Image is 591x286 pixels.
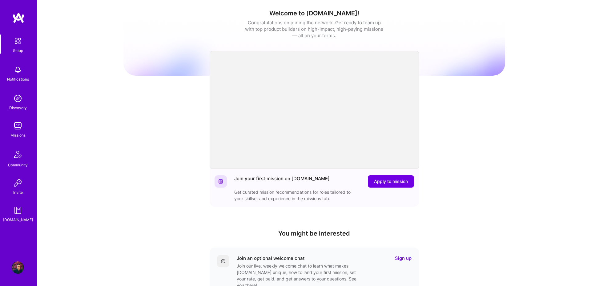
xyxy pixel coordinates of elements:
img: teamwork [12,120,24,132]
div: Community [8,162,28,168]
img: Comment [221,259,226,264]
div: Discovery [9,105,27,111]
div: Join an optional welcome chat [237,255,305,261]
img: guide book [12,204,24,216]
img: bell [12,64,24,76]
img: Website [218,179,223,184]
div: Invite [13,189,23,196]
div: Join your first mission on [DOMAIN_NAME] [234,175,330,188]
div: Missions [10,132,26,138]
div: Setup [13,47,23,54]
span: Apply to mission [374,178,408,185]
img: User Avatar [12,261,24,274]
h4: You might be interested [210,230,419,237]
a: User Avatar [10,261,26,274]
button: Apply to mission [368,175,414,188]
img: Invite [12,177,24,189]
a: Sign up [395,255,412,261]
h1: Welcome to [DOMAIN_NAME]! [123,10,505,17]
div: Congratulations on joining the network. Get ready to team up with top product builders on high-im... [245,19,384,39]
img: setup [11,34,24,47]
img: Community [10,147,25,162]
div: Get curated mission recommendations for roles tailored to your skillset and experience in the mis... [234,189,357,202]
div: [DOMAIN_NAME] [3,216,33,223]
div: Notifications [7,76,29,82]
img: discovery [12,92,24,105]
img: logo [12,12,25,23]
iframe: video [210,51,419,169]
